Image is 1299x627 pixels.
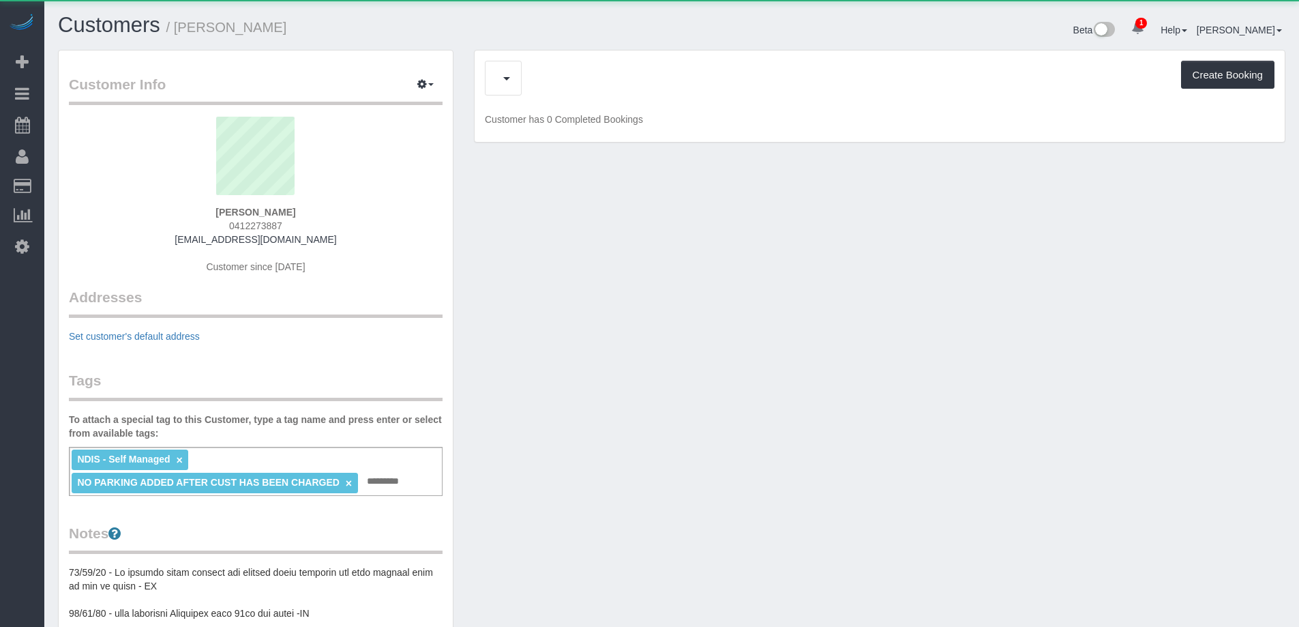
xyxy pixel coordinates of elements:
[1092,22,1115,40] img: New interface
[215,207,295,218] strong: [PERSON_NAME]
[485,113,1274,126] p: Customer has 0 Completed Bookings
[206,261,305,272] span: Customer since [DATE]
[1073,25,1116,35] a: Beta
[1135,18,1147,29] span: 1
[69,370,443,401] legend: Tags
[229,220,282,231] span: 0412273887
[1124,14,1151,44] a: 1
[77,454,170,465] span: NDIS - Self Managed
[69,74,443,105] legend: Customer Info
[58,13,160,37] a: Customers
[69,523,443,554] legend: Notes
[8,14,35,33] img: Automaid Logo
[166,20,287,35] small: / [PERSON_NAME]
[77,477,340,488] span: NO PARKING ADDED AFTER CUST HAS BEEN CHARGED
[1197,25,1282,35] a: [PERSON_NAME]
[1161,25,1187,35] a: Help
[69,331,200,342] a: Set customer's default address
[176,454,182,466] a: ×
[175,234,336,245] a: [EMAIL_ADDRESS][DOMAIN_NAME]
[1181,61,1274,89] button: Create Booking
[346,478,352,489] a: ×
[69,413,443,440] label: To attach a special tag to this Customer, type a tag name and press enter or select from availabl...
